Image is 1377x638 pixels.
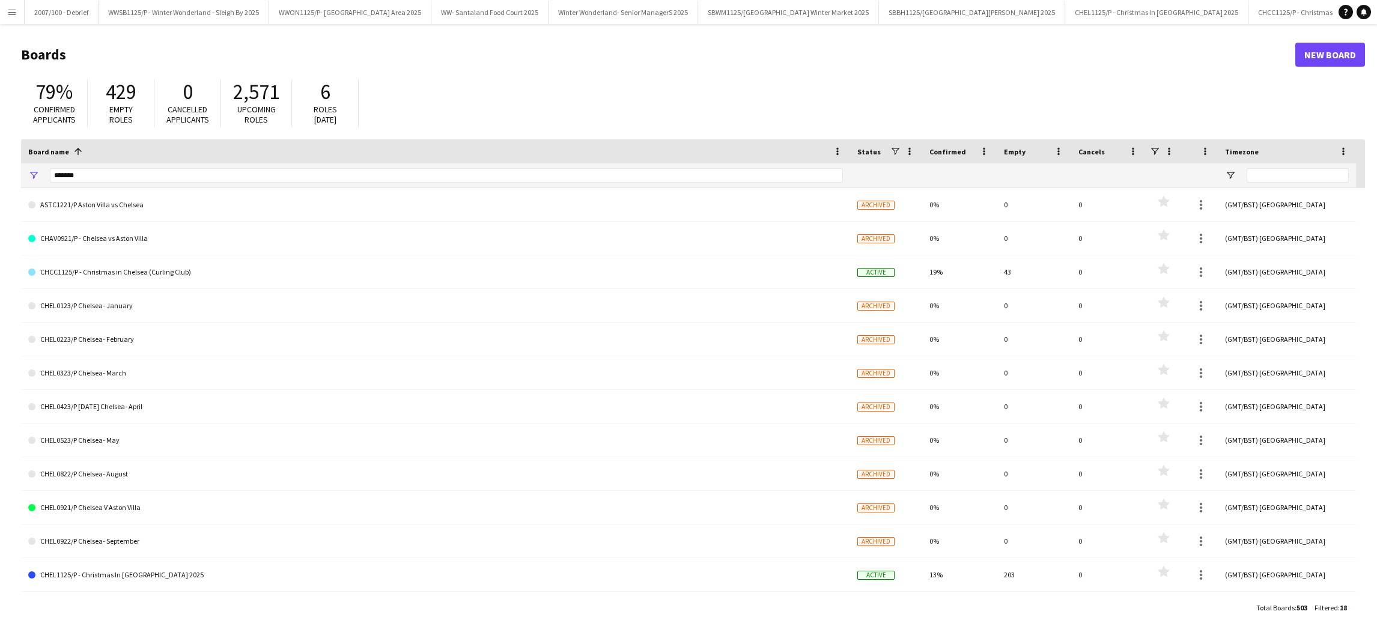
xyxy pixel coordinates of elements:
div: 0% [922,323,997,356]
a: CHEL0223/P Chelsea- February [28,323,843,356]
div: 0 [997,390,1071,423]
span: Roles [DATE] [314,104,337,125]
span: Archived [857,201,895,210]
a: ASTC1221/P Aston Villa vs Chelsea [28,188,843,222]
h1: Boards [21,46,1295,64]
div: 0 [1071,491,1146,524]
button: CHEL1125/P - Christmas In [GEOGRAPHIC_DATA] 2025 [1065,1,1248,24]
div: 0% [922,424,997,457]
div: 0 [1071,289,1146,322]
div: : [1256,596,1307,619]
a: CHEL0921/P Chelsea V Aston Villa [28,491,843,524]
div: 0% [922,188,997,221]
div: (GMT/BST) [GEOGRAPHIC_DATA] [1218,424,1356,457]
div: 0 [1071,356,1146,389]
div: 0% [922,592,997,625]
a: CHEL0123/P Chelsea- January [28,289,843,323]
div: (GMT/BST) [GEOGRAPHIC_DATA] [1218,289,1356,322]
span: 6 [320,79,330,105]
div: (GMT/BST) [GEOGRAPHIC_DATA] [1218,592,1356,625]
a: CHEL0922/P Chelsea- September [28,524,843,558]
div: 13% [922,558,997,591]
div: 0 [997,222,1071,255]
span: Empty roles [109,104,133,125]
button: Open Filter Menu [28,170,39,181]
div: (GMT/BST) [GEOGRAPHIC_DATA] [1218,491,1356,524]
button: WWSB1125/P - Winter Wonderland - Sleigh By 2025 [99,1,269,24]
input: Board name Filter Input [50,168,843,183]
div: (GMT/BST) [GEOGRAPHIC_DATA] [1218,524,1356,557]
div: 0 [997,356,1071,389]
button: WW- Santaland Food Court 2025 [431,1,549,24]
div: 0 [1071,222,1146,255]
div: 0% [922,222,997,255]
div: 0 [997,457,1071,490]
a: CHEL0523/P Chelsea- May [28,424,843,457]
a: CHEL1125/P - Christmas In [GEOGRAPHIC_DATA] 2025 [28,558,843,592]
div: 0 [1071,524,1146,557]
span: 18 [1340,603,1347,612]
span: Confirmed applicants [33,104,76,125]
span: Archived [857,335,895,344]
div: 0 [997,491,1071,524]
button: 2007/100 - Debrief [25,1,99,24]
span: Cancelled applicants [166,104,209,125]
span: Archived [857,470,895,479]
span: Archived [857,537,895,546]
a: CHEL1222/P Chelsea December [28,592,843,625]
button: Winter Wonderland- Senior ManagerS 2025 [549,1,698,24]
a: CHEL0423/P [DATE] Chelsea- April [28,390,843,424]
button: SBWM1125/[GEOGRAPHIC_DATA] Winter Market 2025 [698,1,879,24]
div: 0% [922,356,997,389]
button: WWON1125/P- [GEOGRAPHIC_DATA] Area 2025 [269,1,431,24]
a: New Board [1295,43,1365,67]
span: 2,571 [233,79,279,105]
div: 0 [997,188,1071,221]
input: Timezone Filter Input [1247,168,1349,183]
div: 0% [922,289,997,322]
div: 203 [997,558,1071,591]
div: 0% [922,524,997,557]
span: 503 [1296,603,1307,612]
span: Archived [857,403,895,412]
div: (GMT/BST) [GEOGRAPHIC_DATA] [1218,222,1356,255]
div: 0 [1071,592,1146,625]
span: Active [857,571,895,580]
div: 0 [1071,457,1146,490]
span: Archived [857,234,895,243]
span: 0 [183,79,193,105]
div: (GMT/BST) [GEOGRAPHIC_DATA] [1218,356,1356,389]
div: 0 [997,289,1071,322]
span: Empty [1004,147,1026,156]
div: (GMT/BST) [GEOGRAPHIC_DATA] [1218,188,1356,221]
div: 0 [1071,390,1146,423]
div: 0 [997,524,1071,557]
div: 0% [922,491,997,524]
span: Total Boards [1256,603,1295,612]
span: Active [857,268,895,277]
a: CHEL0822/P Chelsea- August [28,457,843,491]
div: (GMT/BST) [GEOGRAPHIC_DATA] [1218,558,1356,591]
div: 0 [1071,188,1146,221]
span: Status [857,147,881,156]
div: (GMT/BST) [GEOGRAPHIC_DATA] [1218,390,1356,423]
span: 79% [35,79,73,105]
button: SBBH1125/[GEOGRAPHIC_DATA][PERSON_NAME] 2025 [879,1,1065,24]
div: 0% [922,457,997,490]
div: 0 [1071,255,1146,288]
span: Filtered [1315,603,1338,612]
span: Archived [857,503,895,512]
div: 0 [1071,424,1146,457]
span: Cancels [1078,147,1105,156]
div: 0% [922,390,997,423]
a: CHCC1125/P - Christmas in Chelsea (Curling Club) [28,255,843,289]
span: Archived [857,302,895,311]
div: 0 [997,592,1071,625]
span: Upcoming roles [237,104,276,125]
span: Archived [857,436,895,445]
div: 0 [997,323,1071,356]
span: 429 [106,79,136,105]
a: CHAV0921/P - Chelsea vs Aston Villa [28,222,843,255]
div: 0 [1071,323,1146,356]
span: Board name [28,147,69,156]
